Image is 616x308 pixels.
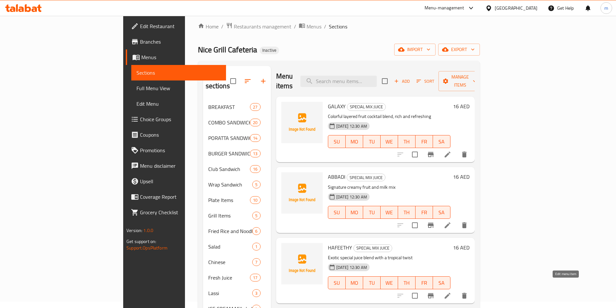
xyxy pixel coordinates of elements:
[453,172,470,181] h6: 16 AED
[240,73,255,89] span: Sort sections
[328,112,450,121] p: Colorful layered fruit cocktail blend, rich and refreshing
[348,137,361,146] span: MO
[126,143,226,158] a: Promotions
[381,276,398,289] button: WE
[250,135,260,141] span: 14
[328,183,450,191] p: Signature creamy fruit and milk mix
[444,73,477,89] span: Manage items
[415,76,436,86] button: Sort
[412,76,438,86] span: Sort items
[408,148,422,161] span: Select to update
[383,208,395,217] span: WE
[198,42,257,57] span: Nice Grill Cafeteria
[425,4,464,12] div: Menu-management
[253,228,260,234] span: 6
[438,71,482,91] button: Manage items
[250,166,260,172] span: 16
[253,182,260,188] span: 5
[140,22,221,30] span: Edit Restaurant
[198,22,480,31] nav: breadcrumb
[378,74,392,88] span: Select section
[250,196,260,204] div: items
[131,96,226,112] a: Edit Menu
[208,103,250,111] span: BREAKFAST
[604,5,608,12] span: m
[347,174,385,181] div: SPECIAL MIX JUICE
[126,205,226,220] a: Grocery Checklist
[436,137,448,146] span: SA
[208,165,250,173] div: Club Sandwich
[126,237,156,246] span: Get support on:
[203,177,271,192] div: Wrap Sandwich5
[328,276,346,289] button: SU
[250,275,260,281] span: 17
[392,76,412,86] button: Add
[281,243,323,284] img: HAFEETHY
[416,78,434,85] span: Sort
[416,276,433,289] button: FR
[423,147,438,162] button: Branch-specific-item
[126,189,226,205] a: Coverage Report
[140,162,221,170] span: Menu disclaimer
[208,134,250,142] div: PORATTA SANDWICH
[226,22,291,31] a: Restaurants management
[281,172,323,214] img: ABBADI
[252,227,260,235] div: items
[347,174,385,181] span: SPECIAL MIX JUICE
[328,254,450,262] p: Exotic special juice blend with a tropical twist
[208,181,253,188] span: Wrap Sandwich
[457,147,472,162] button: delete
[252,181,260,188] div: items
[253,259,260,265] span: 7
[140,177,221,185] span: Upsell
[126,127,226,143] a: Coupons
[363,206,381,219] button: TU
[208,243,253,250] span: Salad
[140,208,221,216] span: Grocery Checklist
[346,135,363,148] button: MO
[401,208,413,217] span: TH
[203,130,271,146] div: PORATTA SANDWICH14
[423,218,438,233] button: Branch-specific-item
[394,44,436,56] button: import
[383,278,395,288] span: WE
[140,146,221,154] span: Promotions
[260,47,279,54] div: Inactive
[140,131,221,139] span: Coupons
[226,74,240,88] span: Select all sections
[328,101,346,111] span: GALAXY
[423,288,438,303] button: Branch-specific-item
[366,278,378,288] span: TU
[250,103,260,111] div: items
[203,99,271,115] div: BREAKFAST27
[252,212,260,219] div: items
[324,23,326,30] li: /
[331,208,343,217] span: SU
[208,119,250,126] span: COMBO SANDWICH
[126,174,226,189] a: Upsell
[208,150,250,157] span: BURGER SANDWICH
[126,49,226,65] a: Menus
[393,78,411,85] span: Add
[294,23,296,30] li: /
[252,243,260,250] div: items
[299,22,321,31] a: Menus
[495,5,537,12] div: [GEOGRAPHIC_DATA]
[416,135,433,148] button: FR
[334,264,370,271] span: [DATE] 12:30 AM
[353,244,392,252] div: SPECIAL MIX JUICE
[143,226,153,235] span: 1.0.0
[203,161,271,177] div: Club Sandwich16
[334,194,370,200] span: [DATE] 12:30 AM
[366,137,378,146] span: TU
[250,119,260,126] div: items
[203,192,271,208] div: Plate Items10
[140,115,221,123] span: Choice Groups
[453,102,470,111] h6: 16 AED
[443,46,475,54] span: export
[208,212,253,219] span: Grill Items
[381,206,398,219] button: WE
[363,276,381,289] button: TU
